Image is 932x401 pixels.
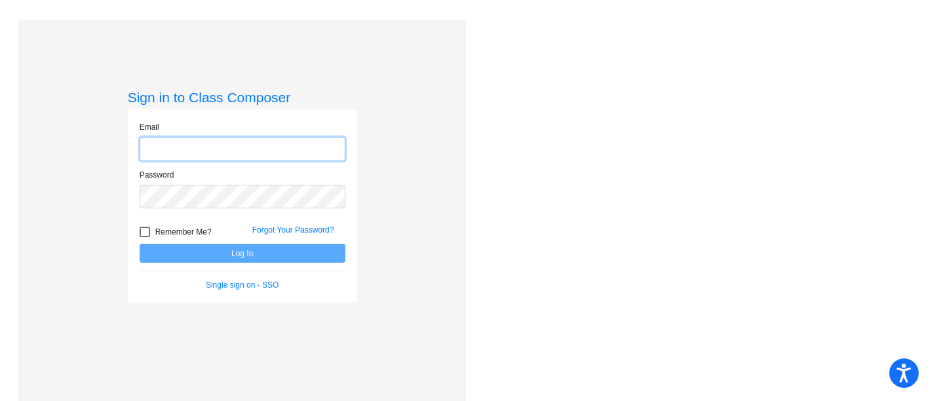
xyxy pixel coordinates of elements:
h3: Sign in to Class Composer [128,89,357,105]
a: Single sign on - SSO [206,280,279,290]
span: Remember Me? [155,224,212,240]
label: Email [140,121,159,133]
button: Log In [140,244,345,263]
label: Password [140,169,174,181]
a: Forgot Your Password? [252,225,334,235]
